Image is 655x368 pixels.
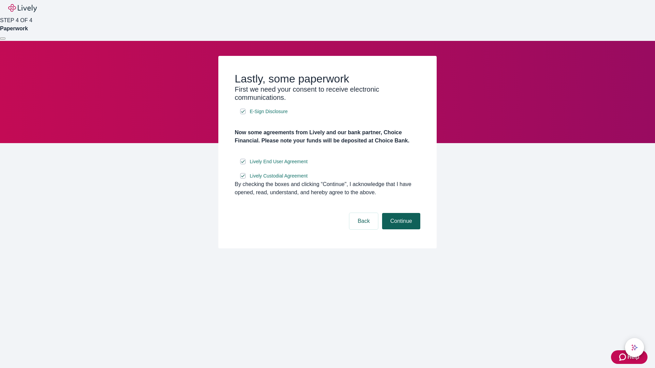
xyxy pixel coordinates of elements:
[248,107,289,116] a: e-sign disclosure document
[631,344,638,351] svg: Lively AI Assistant
[250,158,308,165] span: Lively End User Agreement
[235,72,420,85] h2: Lastly, some paperwork
[248,172,309,180] a: e-sign disclosure document
[235,85,420,102] h3: First we need your consent to receive electronic communications.
[627,353,639,361] span: Help
[248,157,309,166] a: e-sign disclosure document
[619,353,627,361] svg: Zendesk support icon
[8,4,37,12] img: Lively
[235,180,420,197] div: By checking the boxes and clicking “Continue", I acknowledge that I have opened, read, understand...
[235,128,420,145] h4: Now some agreements from Lively and our bank partner, Choice Financial. Please note your funds wi...
[250,108,288,115] span: E-Sign Disclosure
[250,172,308,180] span: Lively Custodial Agreement
[611,350,647,364] button: Zendesk support iconHelp
[625,338,644,357] button: chat
[349,213,378,229] button: Back
[382,213,420,229] button: Continue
